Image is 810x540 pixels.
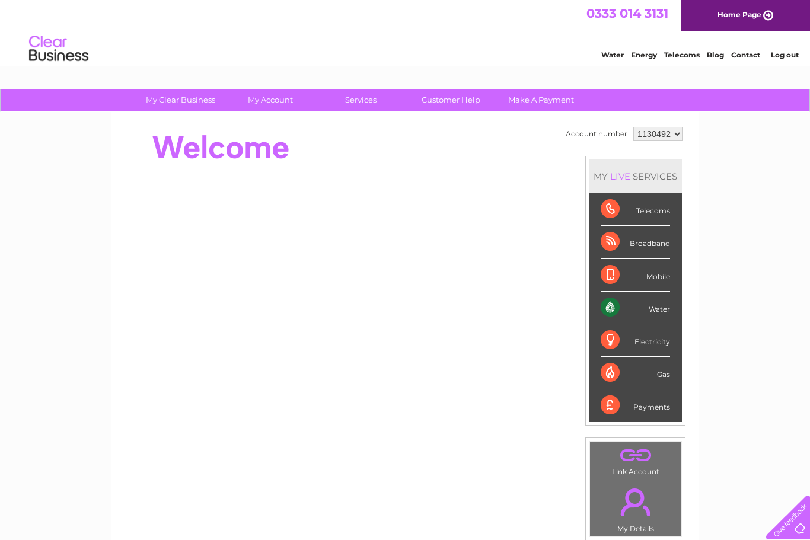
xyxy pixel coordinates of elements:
[601,357,670,389] div: Gas
[28,31,89,67] img: logo.png
[601,292,670,324] div: Water
[586,6,668,21] a: 0333 014 3131
[601,193,670,226] div: Telecoms
[731,50,760,59] a: Contact
[593,481,678,523] a: .
[601,226,670,258] div: Broadband
[402,89,500,111] a: Customer Help
[589,442,681,479] td: Link Account
[601,389,670,421] div: Payments
[222,89,320,111] a: My Account
[707,50,724,59] a: Blog
[601,50,624,59] a: Water
[601,324,670,357] div: Electricity
[589,159,682,193] div: MY SERVICES
[593,445,678,466] a: .
[664,50,700,59] a: Telecoms
[589,478,681,536] td: My Details
[608,171,633,182] div: LIVE
[601,259,670,292] div: Mobile
[126,7,686,57] div: Clear Business is a trading name of Verastar Limited (registered in [GEOGRAPHIC_DATA] No. 3667643...
[631,50,657,59] a: Energy
[563,124,630,144] td: Account number
[312,89,410,111] a: Services
[771,50,799,59] a: Log out
[492,89,590,111] a: Make A Payment
[132,89,229,111] a: My Clear Business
